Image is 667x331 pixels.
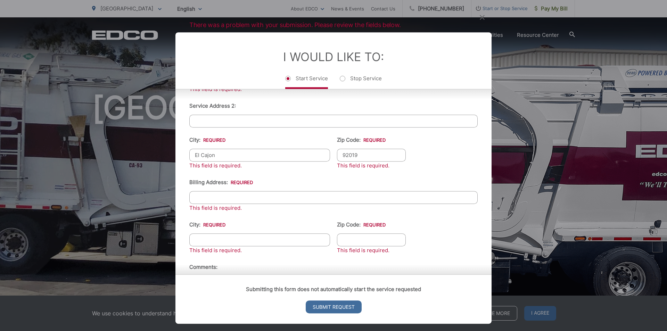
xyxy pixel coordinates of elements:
label: Start Service [285,75,328,89]
div: This field is required. [337,246,406,255]
h2: There was a problem with your submission. Please review the fields below. [175,7,492,32]
label: Comments: [189,264,217,270]
label: City: [189,222,225,228]
div: This field is required. [189,204,478,212]
label: Zip Code: [337,222,386,228]
label: City: [189,137,225,143]
label: Zip Code: [337,137,386,143]
label: Service Address 2: [189,103,236,109]
input: Submit Request [306,300,362,313]
div: This field is required. [337,162,406,170]
label: I Would Like To: [283,50,384,64]
label: Stop Service [340,75,382,89]
div: This field is required. [189,246,330,255]
div: This field is required. [189,162,330,170]
label: Billing Address: [189,179,253,185]
strong: Submitting this form does not automatically start the service requested [246,286,421,292]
